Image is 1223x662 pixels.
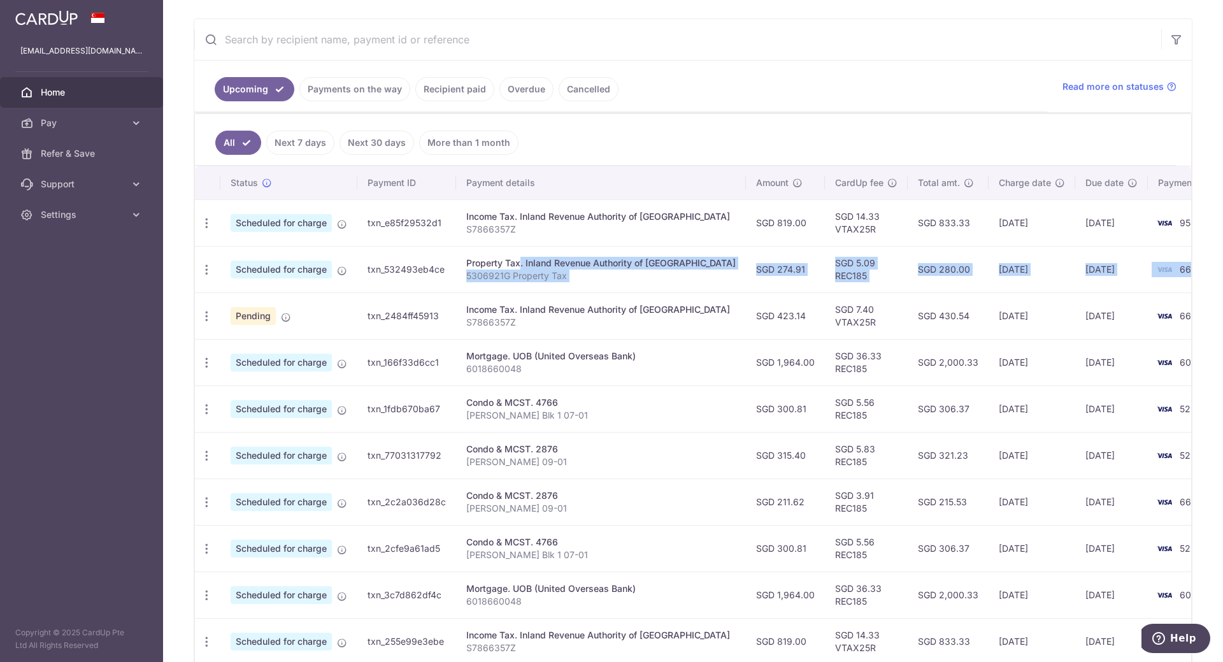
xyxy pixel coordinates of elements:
td: SGD 14.33 VTAX25R [825,199,908,246]
span: Refer & Save [41,147,125,160]
p: [PERSON_NAME] Blk 1 07-01 [466,549,736,561]
span: Settings [41,208,125,221]
input: Search by recipient name, payment id or reference [194,19,1161,60]
span: 5235 [1180,450,1201,461]
td: SGD 215.53 [908,479,989,525]
td: [DATE] [989,432,1075,479]
span: CardUp fee [835,176,883,189]
span: Home [41,86,125,99]
a: Recipient paid [415,77,494,101]
td: SGD 280.00 [908,246,989,292]
span: 6676 [1180,496,1202,507]
td: [DATE] [989,292,1075,339]
span: Charge date [999,176,1051,189]
div: Income Tax. Inland Revenue Authority of [GEOGRAPHIC_DATA] [466,210,736,223]
td: SGD 5.56 REC185 [825,525,908,572]
td: [DATE] [1075,246,1148,292]
span: Scheduled for charge [231,540,332,558]
span: Scheduled for charge [231,586,332,604]
td: txn_1fdb670ba67 [357,385,456,432]
div: Mortgage. UOB (United Overseas Bank) [466,350,736,363]
img: Bank Card [1152,262,1177,277]
td: [DATE] [1075,385,1148,432]
td: SGD 430.54 [908,292,989,339]
p: 5306921G Property Tax [466,270,736,282]
td: SGD 300.81 [746,525,825,572]
td: SGD 819.00 [746,199,825,246]
td: SGD 5.09 REC185 [825,246,908,292]
p: 6018660048 [466,595,736,608]
span: 6001 [1180,589,1201,600]
p: [PERSON_NAME] Blk 1 07-01 [466,409,736,422]
img: Bank Card [1152,448,1177,463]
span: Scheduled for charge [231,214,332,232]
img: Bank Card [1152,215,1177,231]
a: More than 1 month [419,131,519,155]
th: Payment ID [357,166,456,199]
td: SGD 300.81 [746,385,825,432]
td: [DATE] [989,339,1075,385]
p: 6018660048 [466,363,736,375]
div: Property Tax. Inland Revenue Authority of [GEOGRAPHIC_DATA] [466,257,736,270]
span: Scheduled for charge [231,400,332,418]
td: txn_2c2a036d28c [357,479,456,525]
a: Payments on the way [299,77,410,101]
td: SGD 2,000.33 [908,572,989,618]
td: txn_2cfe9a61ad5 [357,525,456,572]
td: [DATE] [1075,479,1148,525]
span: Total amt. [918,176,960,189]
span: Scheduled for charge [231,447,332,464]
td: SGD 1,964.00 [746,339,825,385]
td: SGD 306.37 [908,525,989,572]
td: SGD 321.23 [908,432,989,479]
td: txn_3c7d862df4c [357,572,456,618]
div: Condo & MCST. 4766 [466,396,736,409]
td: SGD 274.91 [746,246,825,292]
td: [DATE] [989,525,1075,572]
td: SGD 36.33 REC185 [825,572,908,618]
td: SGD 306.37 [908,385,989,432]
td: SGD 5.56 REC185 [825,385,908,432]
td: [DATE] [1075,432,1148,479]
span: Pay [41,117,125,129]
span: 5235 [1180,403,1201,414]
span: Amount [756,176,789,189]
th: Payment details [456,166,746,199]
td: SGD 833.33 [908,199,989,246]
a: All [215,131,261,155]
td: SGD 211.62 [746,479,825,525]
img: Bank Card [1152,541,1177,556]
p: [EMAIL_ADDRESS][DOMAIN_NAME] [20,45,143,57]
span: 5235 [1180,543,1201,554]
td: txn_532493eb4ce [357,246,456,292]
div: Condo & MCST. 2876 [466,489,736,502]
img: Bank Card [1152,401,1177,417]
a: Next 30 days [340,131,414,155]
a: Next 7 days [266,131,334,155]
p: S7866357Z [466,642,736,654]
td: txn_77031317792 [357,432,456,479]
span: 6676 [1180,264,1202,275]
td: [DATE] [989,246,1075,292]
img: Bank Card [1152,494,1177,510]
img: Bank Card [1152,587,1177,603]
td: SGD 1,964.00 [746,572,825,618]
span: Scheduled for charge [231,261,332,278]
div: Condo & MCST. 2876 [466,443,736,456]
span: Due date [1085,176,1124,189]
span: Support [41,178,125,191]
span: Pending [231,307,276,325]
p: S7866357Z [466,316,736,329]
td: SGD 7.40 VTAX25R [825,292,908,339]
span: Scheduled for charge [231,493,332,511]
img: Bank Card [1152,355,1177,370]
p: [PERSON_NAME] 09-01 [466,456,736,468]
a: Cancelled [559,77,619,101]
td: [DATE] [1075,572,1148,618]
td: [DATE] [1075,292,1148,339]
div: Income Tax. Inland Revenue Authority of [GEOGRAPHIC_DATA] [466,629,736,642]
p: [PERSON_NAME] 09-01 [466,502,736,515]
td: [DATE] [1075,339,1148,385]
img: Bank Card [1152,308,1177,324]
